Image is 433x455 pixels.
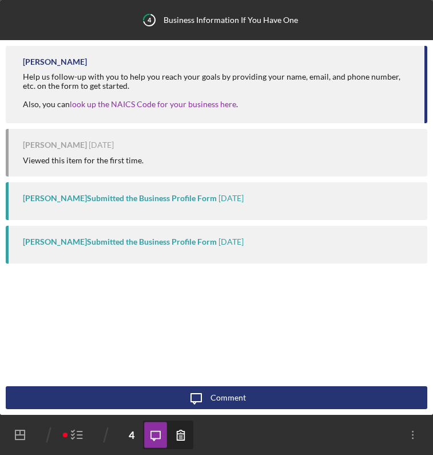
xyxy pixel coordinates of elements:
[6,386,427,409] button: Comment
[23,156,144,165] div: Viewed this item for the first time.
[70,99,236,109] a: look up the NAICS Code for your business here
[164,15,298,25] div: Business Information If You Have One
[23,100,413,109] div: Also, you can .
[89,140,114,150] time: 2025-08-18 22:41
[210,386,246,409] div: Comment
[23,140,87,150] div: [PERSON_NAME]
[23,194,217,203] div: [PERSON_NAME] Submitted the Business Profile Form
[23,57,87,66] div: [PERSON_NAME]
[219,194,244,203] time: 2025-08-18 22:47
[148,16,152,23] tspan: 4
[23,237,217,246] div: [PERSON_NAME] Submitted the Business Profile Form
[23,72,413,91] div: Help us follow-up with you to help you reach your goals by providing your name, email, and phone ...
[120,423,143,446] div: 4
[219,237,244,246] time: 2025-08-18 22:49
